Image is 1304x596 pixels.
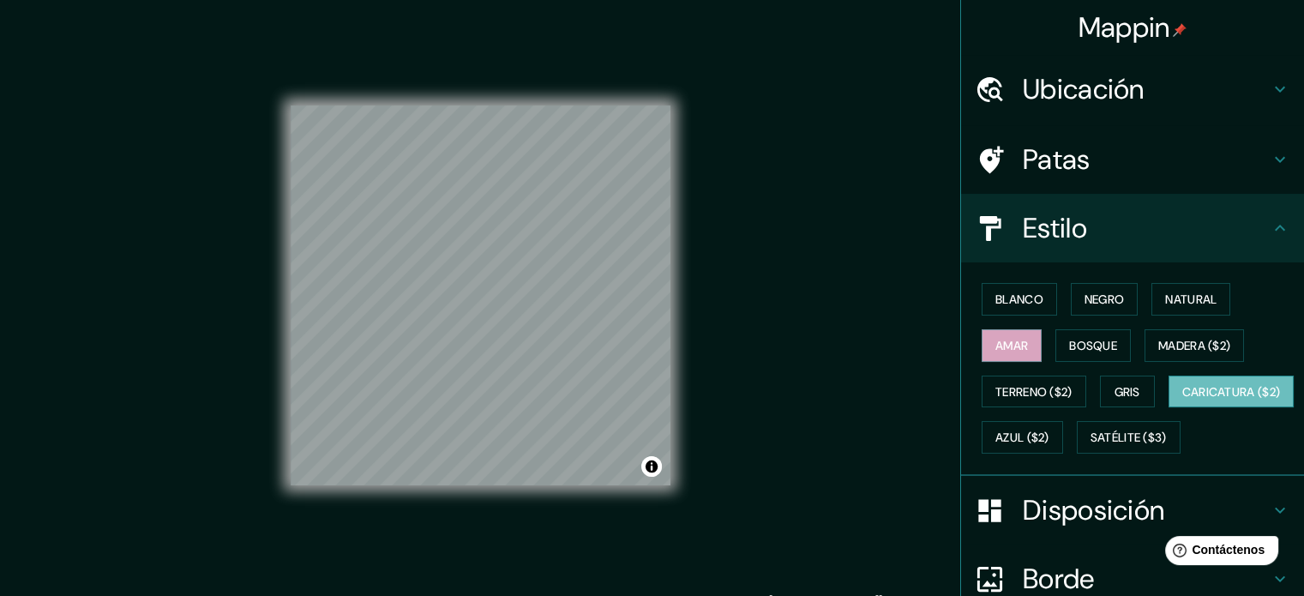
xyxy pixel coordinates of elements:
[1069,338,1117,353] font: Bosque
[1145,329,1244,362] button: Madera ($2)
[1091,430,1167,446] font: Satélite ($3)
[982,421,1063,454] button: Azul ($2)
[1071,283,1139,316] button: Negro
[1023,71,1145,107] font: Ubicación
[1173,23,1187,37] img: pin-icon.png
[291,105,670,485] canvas: Mapa
[1115,384,1140,400] font: Gris
[1151,529,1285,577] iframe: Lanzador de widgets de ayuda
[1158,338,1230,353] font: Madera ($2)
[995,430,1049,446] font: Azul ($2)
[1055,329,1131,362] button: Bosque
[1023,141,1091,178] font: Patas
[1100,376,1155,408] button: Gris
[1077,421,1181,454] button: Satélite ($3)
[641,456,662,477] button: Activar o desactivar atribución
[982,376,1086,408] button: Terreno ($2)
[995,384,1073,400] font: Terreno ($2)
[1023,492,1164,528] font: Disposición
[1085,292,1125,307] font: Negro
[982,329,1042,362] button: Amar
[961,125,1304,194] div: Patas
[961,55,1304,123] div: Ubicación
[961,476,1304,545] div: Disposición
[961,194,1304,262] div: Estilo
[1182,384,1281,400] font: Caricatura ($2)
[1165,292,1217,307] font: Natural
[1151,283,1230,316] button: Natural
[995,338,1028,353] font: Amar
[1169,376,1295,408] button: Caricatura ($2)
[982,283,1057,316] button: Blanco
[1023,210,1087,246] font: Estilo
[995,292,1043,307] font: Blanco
[1079,9,1170,45] font: Mappin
